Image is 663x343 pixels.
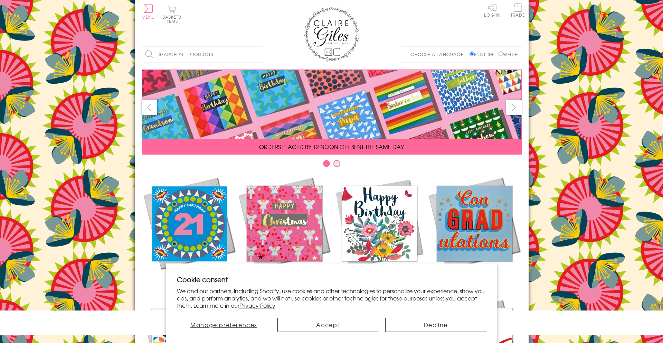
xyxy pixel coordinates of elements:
span: Trade [511,3,525,17]
label: English [470,51,497,57]
a: Academic [427,176,522,284]
button: Decline [385,318,486,332]
button: Accept [277,318,378,332]
a: Birthdays [332,176,427,284]
button: prev [142,100,157,115]
h2: Cookie consent [177,275,486,284]
div: Carousel Pagination [142,160,522,170]
a: Christmas [237,176,332,284]
button: Basket0 items [162,6,181,23]
button: Carousel Page 1 (Current Slide) [323,160,330,167]
span: Manage preferences [190,321,257,329]
input: Search [256,47,263,62]
button: Manage preferences [177,318,271,332]
span: ORDERS PLACED BY 12 NOON GET SENT THE SAME DAY [259,142,404,151]
img: Claire Giles Greetings Cards [304,7,359,62]
input: Search all products [142,47,263,62]
span: Menu [142,14,155,20]
button: Menu [142,4,155,19]
label: Welsh [499,51,518,57]
button: next [506,100,522,115]
input: English [470,52,474,56]
a: Log In [484,3,501,17]
a: Trade [511,3,525,18]
span: 0 items [165,14,181,24]
p: Choose a language: [410,51,468,57]
a: Privacy Policy [239,301,275,309]
p: We and our partners, including Shopify, use cookies and other technologies to personalize your ex... [177,287,486,309]
input: Welsh [499,52,503,56]
a: New Releases [142,176,237,284]
button: Carousel Page 2 [333,160,340,167]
